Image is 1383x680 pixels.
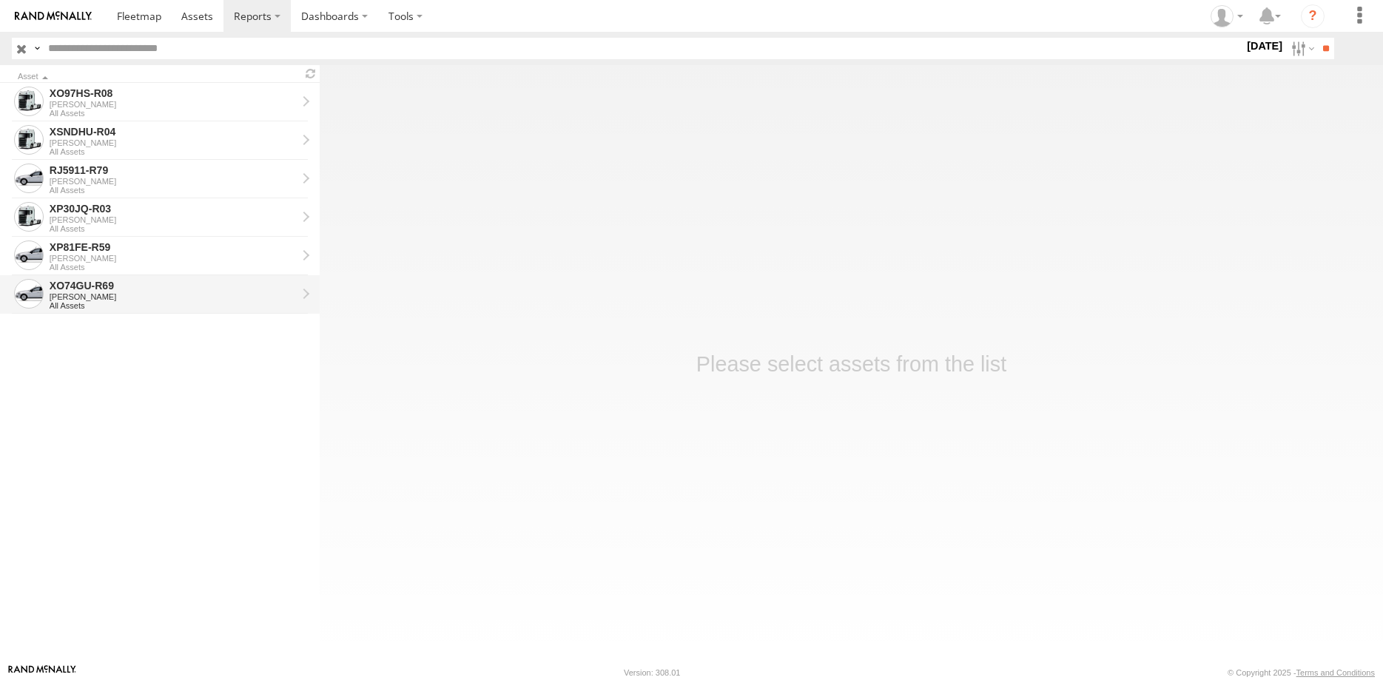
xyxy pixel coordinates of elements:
[18,73,296,81] div: Click to Sort
[1244,38,1285,54] label: [DATE]
[50,100,297,109] div: [PERSON_NAME]
[1301,4,1325,28] i: ?
[50,279,297,292] div: XO74GU-R69 - View Asset History
[50,87,297,100] div: XO97HS-R08 - View Asset History
[302,67,320,81] span: Refresh
[50,177,297,186] div: [PERSON_NAME]
[50,164,297,177] div: RJ5911-R79 - View Asset History
[50,263,297,272] div: All Assets
[50,125,297,138] div: XSNDHU-R04 - View Asset History
[50,301,297,310] div: All Assets
[50,292,297,301] div: [PERSON_NAME]
[50,186,297,195] div: All Assets
[50,240,297,254] div: XP81FE-R59 - View Asset History
[8,665,76,680] a: Visit our Website
[50,147,297,156] div: All Assets
[50,202,297,215] div: XP30JQ-R03 - View Asset History
[1285,38,1317,59] label: Search Filter Options
[50,254,297,263] div: [PERSON_NAME]
[624,668,680,677] div: Version: 308.01
[1228,668,1375,677] div: © Copyright 2025 -
[50,138,297,147] div: [PERSON_NAME]
[31,38,43,59] label: Search Query
[50,109,297,118] div: All Assets
[1205,5,1248,27] div: Quang MAC
[1296,668,1375,677] a: Terms and Conditions
[50,224,297,233] div: All Assets
[15,11,92,21] img: rand-logo.svg
[50,215,297,224] div: [PERSON_NAME]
